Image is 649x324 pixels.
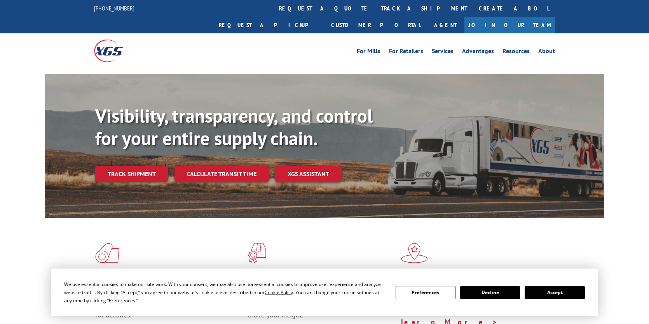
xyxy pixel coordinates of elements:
[464,17,555,33] a: Join Our Team
[109,297,135,304] span: Preferences
[64,280,386,305] div: We use essential cookies to make our site work. With your consent, we may also use non-essential ...
[275,166,342,182] a: XGS ASSISTANT
[357,48,380,57] a: For Mills
[95,243,119,263] img: xgs-icon-total-supply-chain-intelligence-red
[95,104,373,150] b: Visibility, transparency, and control for your entire supply chain.
[426,17,464,33] a: Agent
[525,286,584,299] button: Accept
[174,166,269,182] a: Calculate transit time
[265,289,293,296] span: Cookie Policy
[95,292,242,319] span: As an industry carrier of choice, XGS has brought innovation and dedication to flooring logistics...
[94,4,134,12] a: [PHONE_NUMBER]
[51,269,598,316] div: Cookie Consent Prompt
[396,286,455,299] button: Preferences
[502,48,530,57] a: Resources
[213,17,325,33] a: Request a pickup
[462,48,494,57] a: Advantages
[95,166,168,182] a: Track shipment
[325,17,426,33] a: Customer Portal
[460,286,520,299] button: Decline
[432,48,454,57] a: Services
[401,243,428,263] img: xgs-icon-flagship-distribution-model-red
[248,243,266,263] img: xgs-icon-focused-on-flooring-red
[538,48,555,57] a: About
[389,48,423,57] a: For Retailers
